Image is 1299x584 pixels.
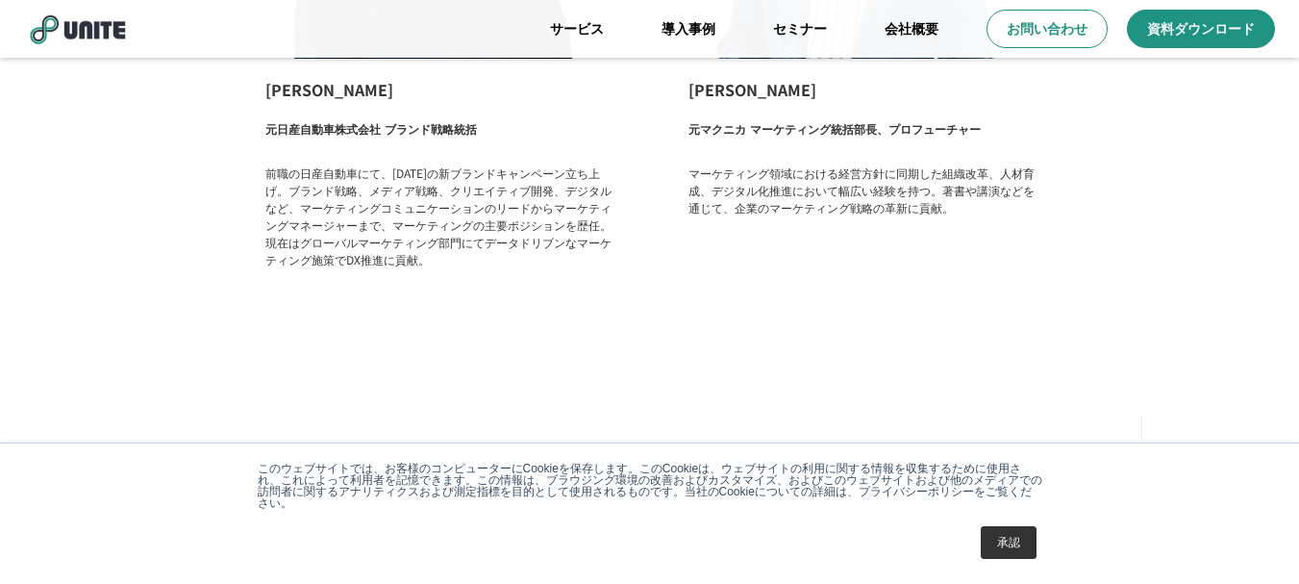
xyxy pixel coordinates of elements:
[265,120,477,145] p: 元日産自動車株式会社 ブランド戦略統括
[688,78,1035,101] p: [PERSON_NAME]
[1007,19,1087,38] p: お問い合わせ
[688,120,981,145] p: 元マクニカ マーケティング統括部長、プロフューチャー
[265,165,612,268] p: 前職の日産自動車にて、[DATE]の新ブランドキャンペーン立ち上げ。ブランド戦略、メディア戦略、クリエイティブ開発、デジタルなど、マーケティングコミュニケーションのリードからマーケティングマネー...
[1203,492,1299,584] div: チャットウィジェット
[1203,492,1299,584] iframe: Chat Widget
[265,78,612,101] p: [PERSON_NAME]
[258,463,1042,509] p: このウェブサイトでは、お客様のコンピューターにCookieを保存します。このCookieは、ウェブサイトの利用に関する情報を収集するために使用され、これによって利用者を記憶できます。この情報は、...
[987,10,1108,48] a: お問い合わせ
[981,526,1037,559] a: 承認
[1147,19,1255,38] p: 資料ダウンロード
[1127,10,1275,48] a: 資料ダウンロード
[688,165,1035,216] p: マーケティング領域における経営方針に同期した組織改革、人材育成、デジタル化推進において幅広い経験を持つ。著書や講演などを通じて、企業のマーケティング戦略の革新に貢献。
